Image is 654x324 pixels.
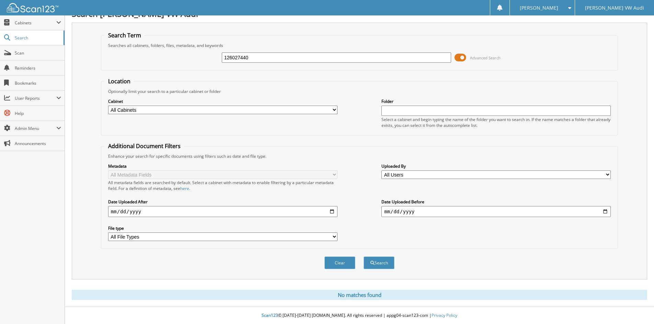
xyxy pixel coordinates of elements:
[381,98,611,104] label: Folder
[105,43,614,48] div: Searches all cabinets, folders, files, metadata, and keywords
[324,256,355,269] button: Clear
[364,256,394,269] button: Search
[105,142,184,150] legend: Additional Document Filters
[105,32,145,39] legend: Search Term
[180,185,189,191] a: here
[381,206,611,217] input: end
[65,307,654,324] div: © [DATE]-[DATE] [DOMAIN_NAME]. All rights reserved | appg04-scan123-com |
[15,20,56,26] span: Cabinets
[620,291,654,324] iframe: Chat Widget
[15,141,61,146] span: Announcements
[470,55,501,60] span: Advanced Search
[15,80,61,86] span: Bookmarks
[15,125,56,131] span: Admin Menu
[381,117,611,128] div: Select a cabinet and begin typing the name of the folder you want to search in. If the name match...
[108,225,337,231] label: File type
[7,3,58,12] img: scan123-logo-white.svg
[15,95,56,101] span: User Reports
[15,65,61,71] span: Reminders
[381,199,611,205] label: Date Uploaded Before
[105,77,134,85] legend: Location
[15,50,61,56] span: Scan
[15,35,60,41] span: Search
[520,6,558,10] span: [PERSON_NAME]
[381,163,611,169] label: Uploaded By
[262,312,278,318] span: Scan123
[108,206,337,217] input: start
[432,312,457,318] a: Privacy Policy
[108,163,337,169] label: Metadata
[108,199,337,205] label: Date Uploaded After
[105,153,614,159] div: Enhance your search for specific documents using filters such as date and file type.
[108,180,337,191] div: All metadata fields are searched by default. Select a cabinet with metadata to enable filtering b...
[105,88,614,94] div: Optionally limit your search to a particular cabinet or folder
[108,98,337,104] label: Cabinet
[72,290,647,300] div: No matches found
[585,6,644,10] span: [PERSON_NAME] VW Audi
[15,110,61,116] span: Help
